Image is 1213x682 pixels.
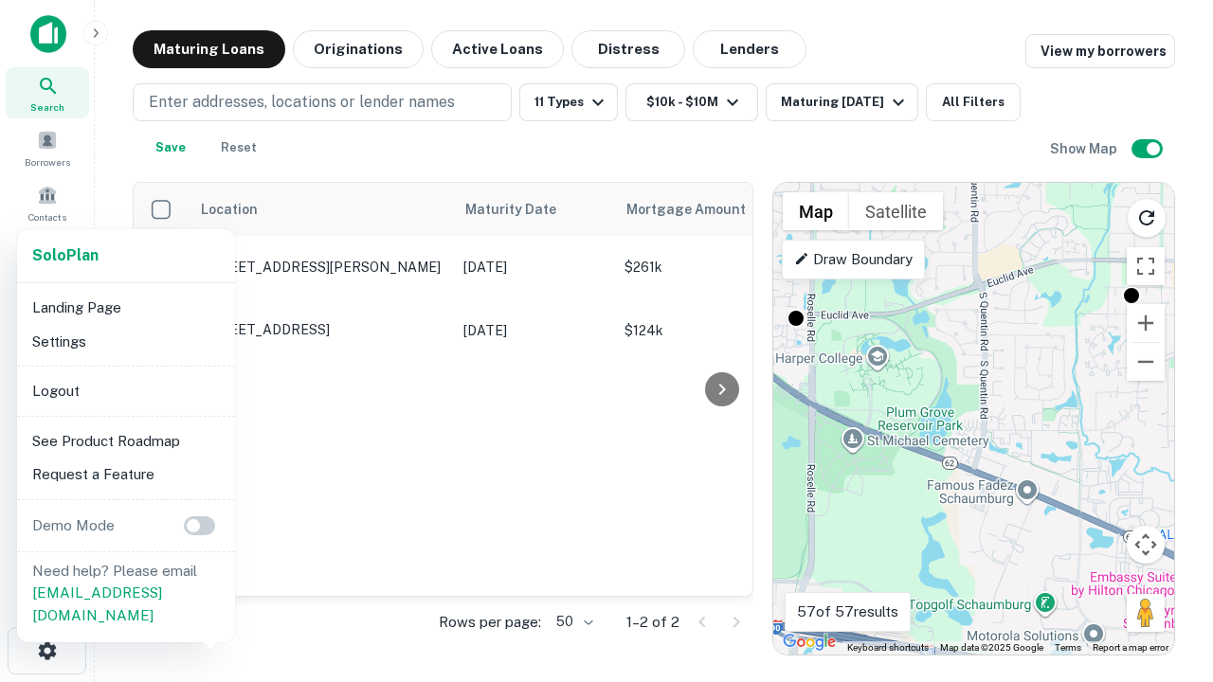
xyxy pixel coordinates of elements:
[1118,470,1213,561] iframe: Chat Widget
[32,246,99,264] strong: Solo Plan
[25,514,122,537] p: Demo Mode
[25,374,227,408] li: Logout
[32,244,99,267] a: SoloPlan
[32,560,220,627] p: Need help? Please email
[25,325,227,359] li: Settings
[25,291,227,325] li: Landing Page
[25,424,227,458] li: See Product Roadmap
[25,458,227,492] li: Request a Feature
[32,584,162,623] a: [EMAIL_ADDRESS][DOMAIN_NAME]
